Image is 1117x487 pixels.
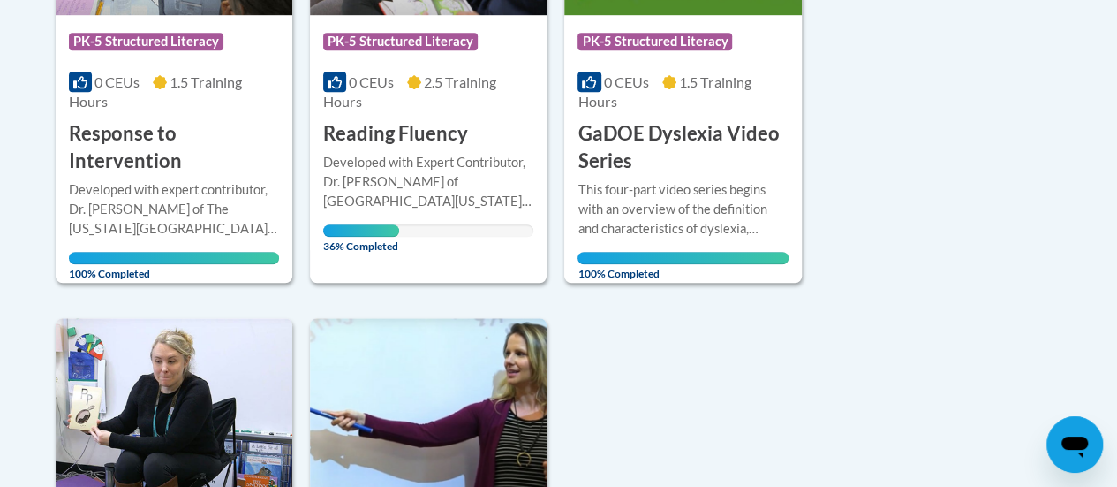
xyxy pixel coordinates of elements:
div: This four-part video series begins with an overview of the definition and characteristics of dysl... [577,180,788,239]
span: 0 CEUs [349,73,394,90]
span: 100% Completed [577,252,788,280]
span: PK-5 Structured Literacy [69,33,223,50]
div: Developed with expert contributor, Dr. [PERSON_NAME] of The [US_STATE][GEOGRAPHIC_DATA]. Through ... [69,180,279,239]
h3: GaDOE Dyslexia Video Series [577,120,788,175]
div: Developed with Expert Contributor, Dr. [PERSON_NAME] of [GEOGRAPHIC_DATA][US_STATE], [GEOGRAPHIC_... [323,153,533,211]
h3: Response to Intervention [69,120,279,175]
span: 0 CEUs [94,73,140,90]
div: Your progress [577,252,788,264]
span: PK-5 Structured Literacy [323,33,478,50]
div: Your progress [69,252,279,264]
span: PK-5 Structured Literacy [577,33,732,50]
div: Your progress [323,224,399,237]
iframe: Button to launch messaging window [1046,416,1103,473]
span: 100% Completed [69,252,279,280]
h3: Reading Fluency [323,120,468,148]
span: 36% Completed [323,224,399,253]
span: 0 CEUs [604,73,649,90]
